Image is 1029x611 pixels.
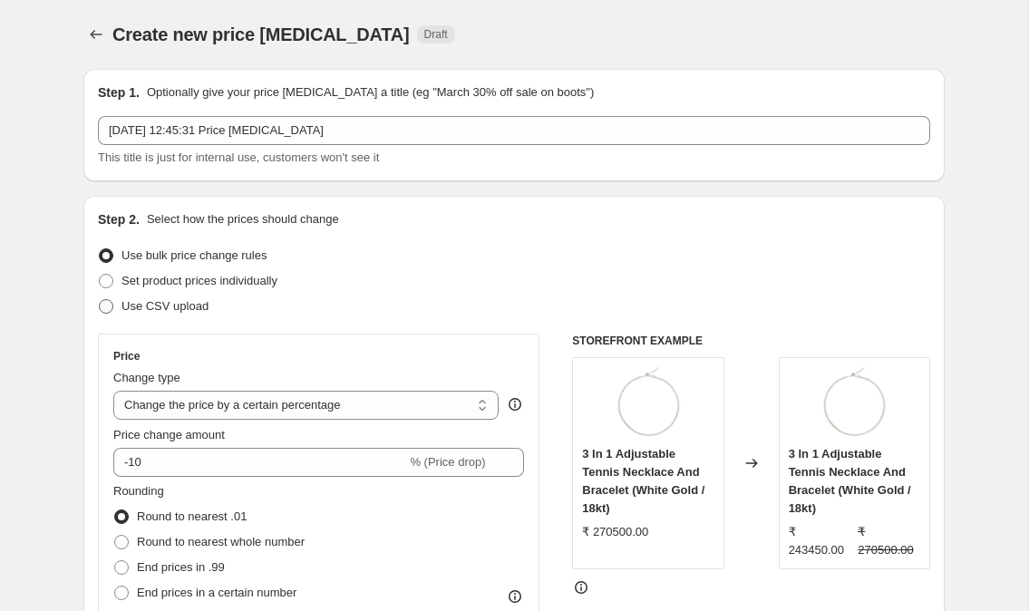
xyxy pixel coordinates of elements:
[572,334,930,348] h6: STOREFRONT EXAMPLE
[137,586,296,599] span: End prices in a certain number
[121,248,267,262] span: Use bulk price change rules
[113,349,140,364] h3: Price
[612,367,684,440] img: Buy_Adjustable_Tennis_Diamond_Necklace_Online_-_DiAi_Designs_80x.jpg
[410,455,485,469] span: % (Price drop)
[137,509,247,523] span: Round to nearest .01
[121,299,209,313] span: Use CSV upload
[98,83,140,102] h2: Step 1.
[582,523,648,541] div: ₹ 270500.00
[424,27,448,42] span: Draft
[147,83,594,102] p: Optionally give your price [MEDICAL_DATA] a title (eg "March 30% off sale on boots")
[818,367,890,440] img: Buy_Adjustable_Tennis_Diamond_Necklace_Online_-_DiAi_Designs_80x.jpg
[113,371,180,384] span: Change type
[137,560,225,574] span: End prices in .99
[112,24,410,44] span: Create new price [MEDICAL_DATA]
[113,448,406,477] input: -15
[98,210,140,228] h2: Step 2.
[83,22,109,47] button: Price change jobs
[113,484,164,498] span: Rounding
[121,274,277,287] span: Set product prices individually
[147,210,339,228] p: Select how the prices should change
[137,535,305,548] span: Round to nearest whole number
[98,150,379,164] span: This title is just for internal use, customers won't see it
[858,523,920,559] strike: ₹ 270500.00
[789,523,851,559] div: ₹ 243450.00
[789,447,911,515] span: 3 In 1 Adjustable Tennis Necklace And Bracelet (White Gold / 18kt)
[582,447,704,515] span: 3 In 1 Adjustable Tennis Necklace And Bracelet (White Gold / 18kt)
[506,395,524,413] div: help
[98,116,930,145] input: 30% off holiday sale
[113,428,225,441] span: Price change amount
